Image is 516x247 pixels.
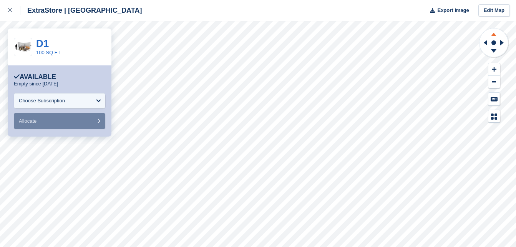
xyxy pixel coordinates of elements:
[14,81,58,87] p: Empty since [DATE]
[36,38,49,49] a: D1
[20,6,142,15] div: ExtraStore | [GEOGRAPHIC_DATA]
[488,110,500,123] button: Map Legend
[488,63,500,76] button: Zoom In
[478,4,510,17] a: Edit Map
[488,93,500,105] button: Keyboard Shortcuts
[19,118,37,124] span: Allocate
[14,73,56,81] div: Available
[425,4,469,17] button: Export Image
[36,50,61,55] a: 100 SQ FT
[488,76,500,88] button: Zoom Out
[19,97,65,105] div: Choose Subscription
[437,7,469,14] span: Export Image
[14,113,105,129] button: Allocate
[14,40,32,54] img: 100.jpg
